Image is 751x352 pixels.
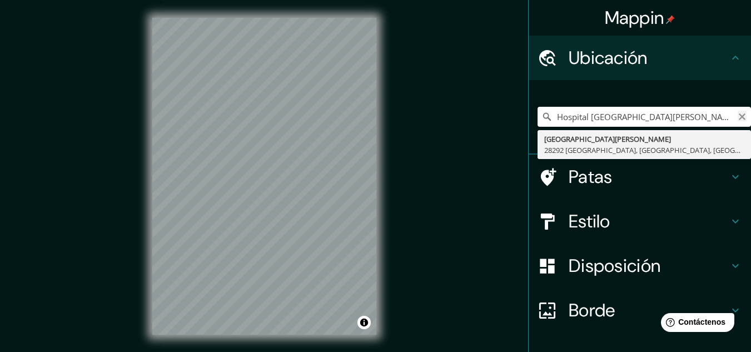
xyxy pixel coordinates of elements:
div: Ubicación [529,36,751,80]
iframe: Lanzador de widgets de ayuda [652,309,739,340]
font: Patas [569,165,613,189]
div: Patas [529,155,751,199]
font: Ubicación [569,46,648,70]
font: Estilo [569,210,610,233]
button: Activar o desactivar atribución [357,316,371,329]
div: Borde [529,288,751,333]
input: Elige tu ciudad o zona [538,107,751,127]
div: Disposición [529,244,751,288]
font: [GEOGRAPHIC_DATA][PERSON_NAME] [544,134,671,144]
font: Mappin [605,6,664,29]
font: Borde [569,299,615,322]
font: Disposición [569,254,660,277]
canvas: Mapa [152,18,376,335]
button: Claro [738,111,747,121]
div: Estilo [529,199,751,244]
img: pin-icon.png [666,15,675,24]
